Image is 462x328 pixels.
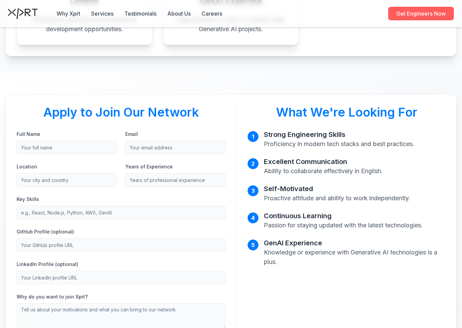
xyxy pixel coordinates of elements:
input: Your LinkedIn profile URL [17,271,226,284]
label: Years of Experience [125,164,173,169]
div: 3 [248,185,258,196]
p: Proactive attitude and ability to work independently. [264,193,410,203]
div: 5 [248,240,258,250]
input: Your GitHub profile URL [17,238,226,252]
p: Proficiency in modern tech stacks and best practices. [264,139,414,149]
p: Knowledge or experience with Generative AI technologies is a plus. [264,248,445,267]
label: Email [125,131,138,137]
button: Testimonials [124,9,156,18]
a: About Us [167,9,191,18]
h3: Self-Motivated [264,184,410,193]
div: 1 [248,131,258,142]
label: Full Name [17,131,40,137]
div: 4 [248,212,258,223]
input: Your city and country [17,173,117,187]
a: Get Engineers Now [388,7,454,20]
input: Your email address [125,141,226,154]
label: LinkedIn Profile (optional) [17,261,78,267]
img: Xprt Logo [8,8,38,19]
label: GitHub Profile (optional) [17,229,74,234]
h2: What We're Looking For [248,105,445,119]
input: Years of professional experience [125,173,226,187]
h3: Excellent Communication [264,157,383,166]
button: Why Xprt [57,9,80,18]
h3: GenAI Experience [264,238,445,248]
button: Services [91,9,113,18]
input: e.g., React, Node.js, Python, AWS, GenAI [17,206,226,219]
p: Passion for staying updated with the latest technologies. [264,221,423,230]
label: Why do you want to join Xprt? [17,294,88,300]
h3: Continuous Learning [264,211,423,221]
div: 2 [248,158,258,169]
input: Your full name [17,141,117,154]
label: Location [17,164,37,169]
h3: Strong Engineering Skills [264,130,414,139]
a: Careers [202,9,222,18]
p: Ability to collaborate effectively in English. [264,166,383,176]
h2: Apply to Join Our Network [17,105,226,119]
label: Key Skills [17,196,39,202]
